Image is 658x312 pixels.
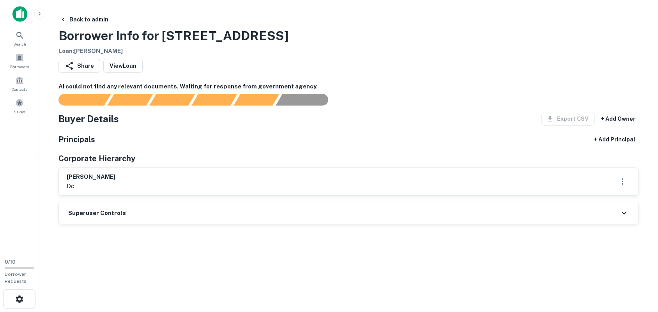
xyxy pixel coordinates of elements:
img: capitalize-icon.png [12,6,27,22]
span: Borrowers [10,63,29,70]
div: Principals found, AI now looking for contact information... [191,94,237,106]
button: + Add Owner [598,112,639,126]
iframe: Chat Widget [619,250,658,287]
a: ViewLoan [103,59,143,73]
h6: AI could not find any relevant documents. Waiting for response from government agency. [58,82,639,91]
span: Search [13,41,26,47]
span: Borrower Requests [5,271,27,284]
div: Sending borrower request to AI... [49,94,108,106]
button: + Add Principal [591,132,639,146]
div: Principals found, still searching for contact information. This may take time... [233,94,279,106]
div: Your request is received and processing... [107,94,153,106]
span: Saved [14,109,25,115]
a: Contacts [2,73,37,94]
p: dc [67,182,115,191]
h3: Borrower Info for [STREET_ADDRESS] [58,26,288,45]
h4: Buyer Details [58,112,119,126]
button: Back to admin [57,12,111,26]
a: Search [2,28,37,49]
h6: Loan : [PERSON_NAME] [58,47,288,56]
button: Share [58,59,100,73]
div: AI fulfillment process complete. [276,94,338,106]
a: Saved [2,95,37,116]
h5: Corporate Hierarchy [58,153,135,164]
div: Documents found, AI parsing details... [149,94,195,106]
h5: Principals [58,134,95,145]
a: Borrowers [2,50,37,71]
span: Contacts [12,86,27,92]
h6: [PERSON_NAME] [67,173,115,182]
h6: Superuser Controls [68,209,126,218]
span: 0 / 10 [5,259,16,265]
